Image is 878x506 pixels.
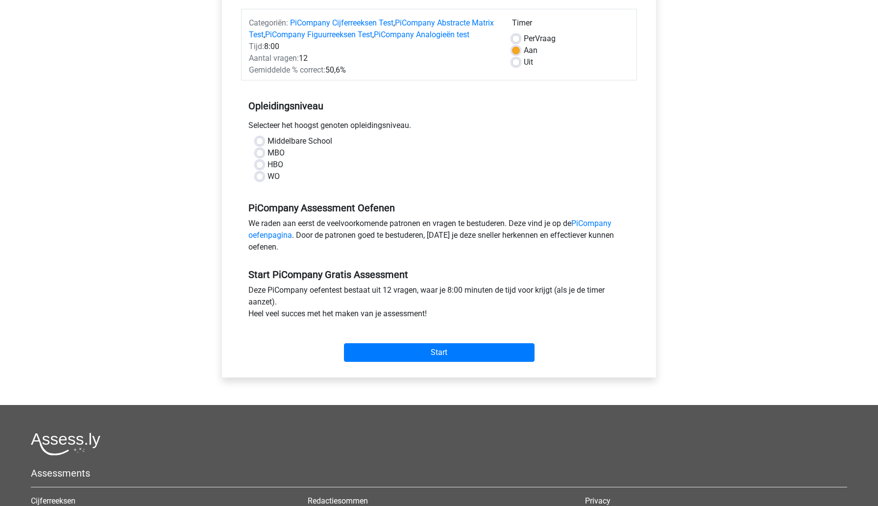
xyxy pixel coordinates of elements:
[268,159,283,171] label: HBO
[241,218,637,257] div: We raden aan eerst de veelvoorkomende patronen en vragen te bestuderen. Deze vind je op de . Door...
[524,34,535,43] span: Per
[248,96,630,116] h5: Opleidingsniveau
[248,202,630,214] h5: PiCompany Assessment Oefenen
[268,171,280,182] label: WO
[242,41,505,52] div: 8:00
[249,42,264,51] span: Tijd:
[248,269,630,280] h5: Start PiCompany Gratis Assessment
[265,30,372,39] a: PiCompany Figuurreeksen Test
[344,343,535,362] input: Start
[241,120,637,135] div: Selecteer het hoogst genoten opleidingsniveau.
[290,18,393,27] a: PiCompany Cijferreeksen Test
[524,56,533,68] label: Uit
[31,467,847,479] h5: Assessments
[268,147,285,159] label: MBO
[31,496,75,506] a: Cijferreeksen
[249,18,288,27] span: Categoriën:
[268,135,332,147] label: Middelbare School
[242,52,505,64] div: 12
[249,65,325,75] span: Gemiddelde % correct:
[585,496,610,506] a: Privacy
[374,30,469,39] a: PiCompany Analogieën test
[242,64,505,76] div: 50,6%
[249,53,299,63] span: Aantal vragen:
[524,33,556,45] label: Vraag
[242,17,505,41] div: , , ,
[241,284,637,324] div: Deze PiCompany oefentest bestaat uit 12 vragen, waar je 8:00 minuten de tijd voor krijgt (als je ...
[524,45,537,56] label: Aan
[31,432,100,455] img: Assessly logo
[308,496,368,506] a: Redactiesommen
[512,17,629,33] div: Timer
